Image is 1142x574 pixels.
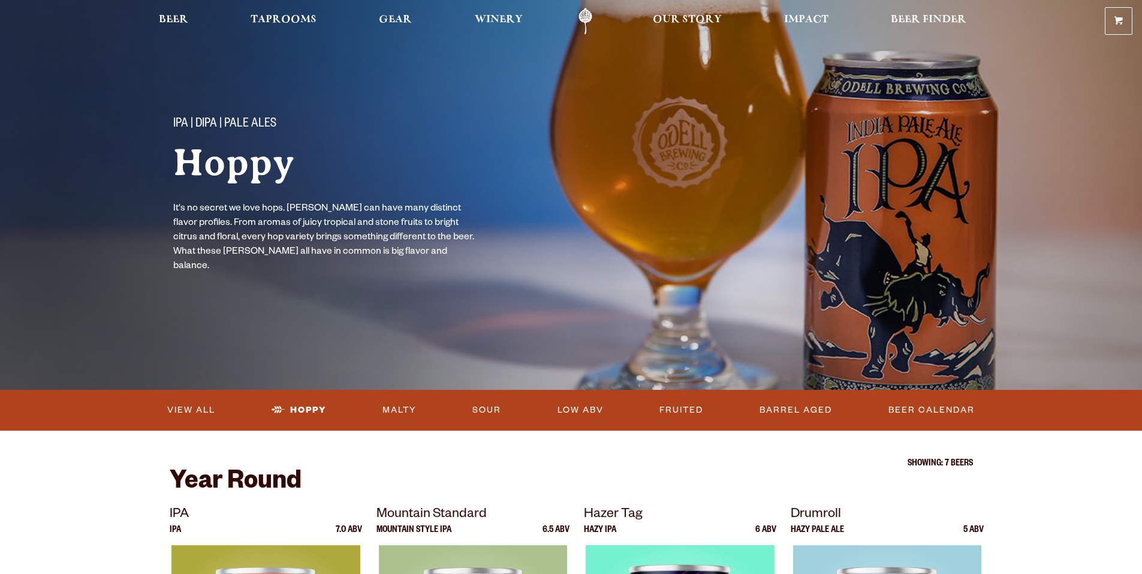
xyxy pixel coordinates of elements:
a: Our Story [645,8,730,35]
span: Beer [159,15,188,25]
a: Beer Calendar [884,396,980,424]
p: Hazer Tag [584,504,777,526]
p: 6 ABV [755,526,776,545]
a: Hoppy [267,396,331,424]
span: Gear [379,15,412,25]
a: Gear [371,8,420,35]
p: 6.5 ABV [543,526,570,545]
p: Showing: 7 Beers [170,459,973,469]
p: Drumroll [791,504,984,526]
p: 7.0 ABV [336,526,362,545]
span: IPA | DIPA | Pale Ales [173,117,276,133]
a: Low ABV [553,396,608,424]
p: Mountain Style IPA [376,526,451,545]
p: Hazy Pale Ale [791,526,844,545]
p: Hazy IPA [584,526,616,545]
a: Beer Finder [883,8,974,35]
a: Beer [151,8,196,35]
span: Winery [475,15,523,25]
p: It's no secret we love hops. [PERSON_NAME] can have many distinct flavor profiles. From aromas of... [173,202,480,274]
a: Fruited [655,396,708,424]
span: Our Story [653,15,722,25]
h2: Year Round [170,469,973,498]
span: Beer Finder [891,15,966,25]
h1: Hoppy [173,142,547,183]
a: Sour [468,396,506,424]
a: Taprooms [243,8,324,35]
span: Taprooms [251,15,317,25]
p: 5 ABV [963,526,984,545]
span: Impact [784,15,828,25]
p: IPA [170,526,181,545]
a: View All [162,396,220,424]
p: IPA [170,504,363,526]
a: Impact [776,8,836,35]
a: Barrel Aged [755,396,837,424]
p: Mountain Standard [376,504,570,526]
a: Malty [378,396,421,424]
a: Winery [467,8,531,35]
a: Odell Home [563,8,608,35]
